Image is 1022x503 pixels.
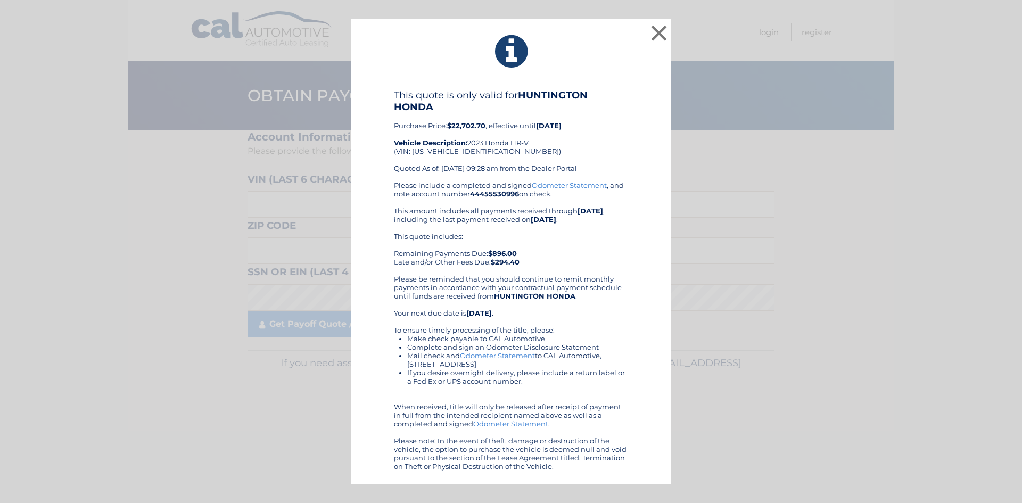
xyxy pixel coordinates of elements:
[407,368,628,385] li: If you desire overnight delivery, please include a return label or a Fed Ex or UPS account number.
[531,215,556,224] b: [DATE]
[407,351,628,368] li: Mail check and to CAL Automotive, [STREET_ADDRESS]
[648,22,670,44] button: ×
[394,89,588,113] b: HUNTINGTON HONDA
[491,258,520,266] b: $294.40
[407,343,628,351] li: Complete and sign an Odometer Disclosure Statement
[578,207,603,215] b: [DATE]
[394,138,467,147] strong: Vehicle Description:
[532,181,607,189] a: Odometer Statement
[460,351,535,360] a: Odometer Statement
[536,121,562,130] b: [DATE]
[394,232,628,266] div: This quote includes: Remaining Payments Due: Late and/or Other Fees Due:
[494,292,575,300] b: HUNTINGTON HONDA
[447,121,485,130] b: $22,702.70
[394,89,628,181] div: Purchase Price: , effective until 2023 Honda HR-V (VIN: [US_VEHICLE_IDENTIFICATION_NUMBER]) Quote...
[394,89,628,113] h4: This quote is only valid for
[488,249,517,258] b: $896.00
[466,309,492,317] b: [DATE]
[470,189,519,198] b: 44455530996
[394,181,628,471] div: Please include a completed and signed , and note account number on check. This amount includes al...
[473,419,548,428] a: Odometer Statement
[407,334,628,343] li: Make check payable to CAL Automotive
